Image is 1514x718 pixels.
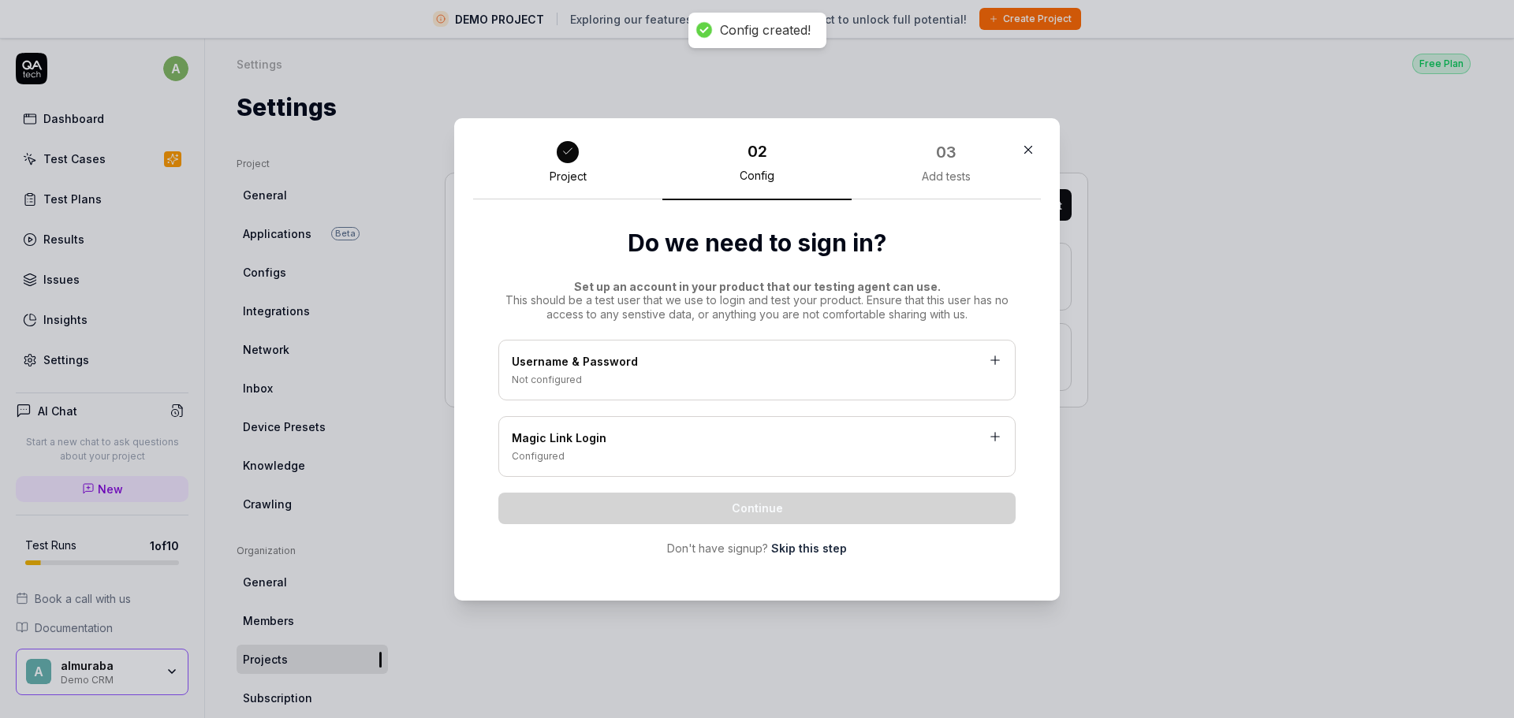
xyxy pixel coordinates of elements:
[512,353,1002,373] div: Username & Password
[740,169,774,183] div: Config
[732,500,783,516] span: Continue
[1016,137,1041,162] button: Close Modal
[771,540,847,556] a: Skip this step
[574,279,941,292] span: Set up an account in your product that our testing agent can use.
[498,493,1016,524] button: Continue
[922,169,971,183] div: Add tests
[748,140,767,163] div: 02
[512,430,1002,449] div: Magic Link Login
[667,540,768,556] span: Don't have signup?
[550,169,587,183] div: Project
[498,279,1016,321] div: This should be a test user that we use to login and test your product. Ensure that this user has ...
[512,373,1002,387] div: Not configured
[936,140,957,163] div: 03
[498,225,1016,260] h2: Do we need to sign in?
[720,22,811,39] div: Config created!
[512,449,1002,463] div: Configured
